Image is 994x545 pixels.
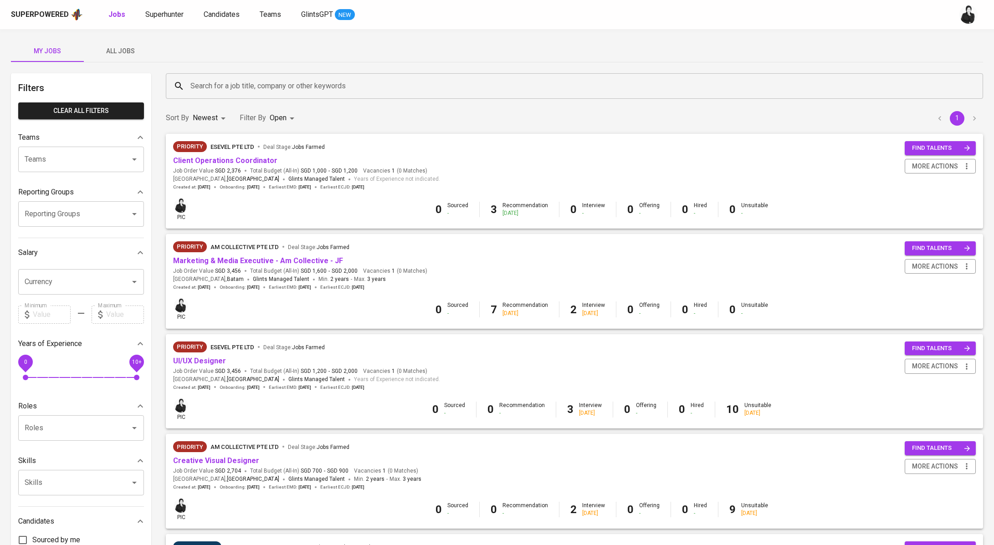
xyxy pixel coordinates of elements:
span: ESEVEL PTE LTD [210,344,254,351]
span: Glints Managed Talent [253,276,309,282]
span: [DATE] [247,284,260,290]
div: Roles [18,397,144,415]
span: [DATE] [198,284,210,290]
b: 7 [491,303,497,316]
div: Unsuitable [741,301,768,317]
a: Teams [260,9,283,20]
div: Recommendation [499,402,545,417]
span: NEW [335,10,355,20]
b: 0 [432,403,439,416]
div: Unsuitable [741,202,768,217]
b: 0 [627,503,634,516]
span: [GEOGRAPHIC_DATA] , [173,275,244,284]
b: 2 [570,503,577,516]
span: [DATE] [247,384,260,391]
span: Open [270,113,287,122]
span: Min. [318,276,349,282]
div: [DATE] [741,509,768,517]
h6: Filters [18,81,144,95]
div: Recommendation [502,202,548,217]
b: 0 [436,503,442,516]
span: Onboarding : [220,484,260,490]
b: 0 [729,303,736,316]
p: Candidates [18,516,54,527]
div: Salary [18,244,144,262]
span: 2 years [366,476,384,482]
span: Vacancies ( 0 Matches ) [363,267,427,275]
b: 0 [436,303,442,316]
span: SGD 1,200 [301,367,327,375]
span: Vacancies ( 0 Matches ) [363,367,427,375]
span: [DATE] [198,184,210,190]
span: SGD 3,456 [215,367,241,375]
span: Total Budget (All-In) [250,267,358,275]
p: Skills [18,455,36,466]
img: medwi@glints.com [174,398,188,413]
span: - [328,367,330,375]
span: Vacancies ( 0 Matches ) [363,167,427,175]
span: Priority [173,342,207,351]
span: [GEOGRAPHIC_DATA] [227,475,279,484]
span: more actions [912,361,958,372]
span: Jobs Farmed [317,444,349,450]
span: Deal Stage : [263,344,325,351]
span: SGD 900 [327,467,348,475]
span: [DATE] [247,484,260,490]
input: Value [106,306,144,324]
span: Teams [260,10,281,19]
b: 2 [570,303,577,316]
a: Superhunter [145,9,185,20]
img: medwi@glints.com [174,298,188,312]
b: 0 [624,403,630,416]
span: Total Budget (All-In) [250,367,358,375]
div: [DATE] [744,409,771,417]
div: - [639,509,660,517]
span: 1 [390,267,395,275]
div: Interview [582,301,605,317]
div: pic [173,297,189,321]
img: medwi@glints.com [174,199,188,213]
span: [DATE] [298,184,311,190]
span: Priority [173,443,207,452]
span: Job Order Value [173,167,241,175]
div: - [694,209,707,217]
b: 0 [679,403,685,416]
span: 1 [390,367,395,375]
span: Glints Managed Talent [288,176,345,182]
span: Onboarding : [220,384,260,391]
div: Hired [694,202,707,217]
button: more actions [905,259,976,274]
div: Offering [639,301,660,317]
span: more actions [912,461,958,472]
span: SGD 1,000 [301,167,327,175]
span: find talents [912,243,970,254]
div: - [741,310,768,317]
span: Candidates [204,10,240,19]
p: Filter By [240,112,266,123]
button: find talents [905,241,976,255]
span: Batam [227,275,244,284]
div: Sourced [447,202,468,217]
p: Roles [18,401,37,412]
div: - [502,509,548,517]
span: [DATE] [198,384,210,391]
div: New Job received from Demand Team [173,241,207,252]
div: Sourced [447,301,468,317]
button: page 1 [950,111,964,126]
p: Sort By [166,112,189,123]
button: Open [128,275,141,288]
span: Max. [354,276,386,282]
span: Total Budget (All-In) [250,467,348,475]
img: medwi@glints.com [959,5,978,24]
span: Earliest ECJD : [320,284,364,290]
div: [DATE] [582,509,605,517]
div: Hired [691,402,704,417]
b: 0 [627,303,634,316]
span: 0 [24,358,27,365]
p: Newest [193,112,218,123]
a: Jobs [108,9,127,20]
button: more actions [905,159,976,174]
b: 0 [729,203,736,216]
div: - [694,509,707,517]
span: Years of Experience not indicated. [354,375,440,384]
